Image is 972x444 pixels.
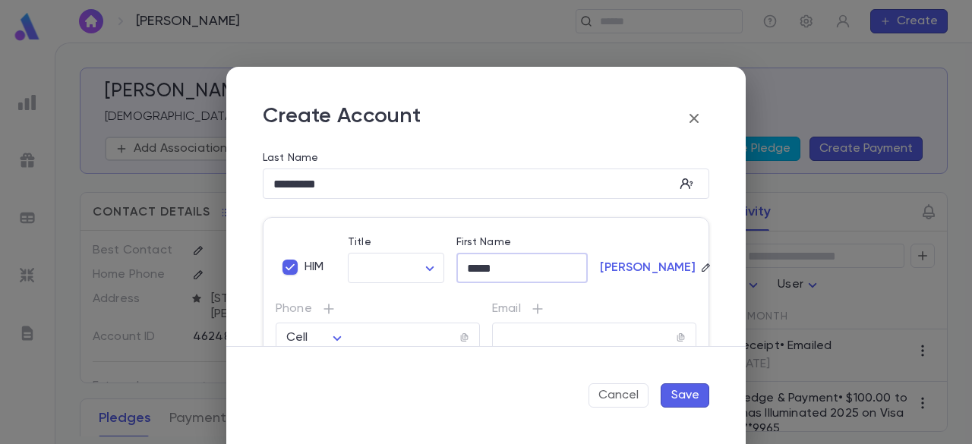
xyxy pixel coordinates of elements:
[286,323,346,353] div: Cell
[661,383,709,408] button: Save
[492,301,696,316] p: Email
[263,152,318,164] label: Last Name
[286,332,308,344] span: Cell
[589,383,649,408] button: Cancel
[456,236,511,248] label: First Name
[348,236,371,248] label: Title
[600,260,696,276] p: [PERSON_NAME]
[263,103,421,134] p: Create Account
[276,301,480,316] p: Phone
[305,260,323,275] span: HIM
[348,253,444,283] div: ​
